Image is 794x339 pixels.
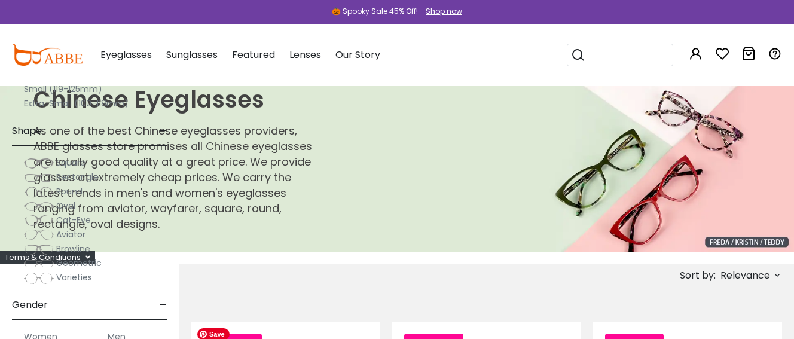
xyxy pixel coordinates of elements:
span: Sort by: [680,268,716,282]
span: - [160,291,167,319]
img: Oval.png [24,200,54,212]
span: Geometric [56,257,102,269]
span: - [160,117,167,145]
span: Featured [232,48,275,62]
span: Cat-Eye [56,214,91,226]
span: Square [56,157,85,169]
img: Square.png [24,157,54,169]
span: Gender [12,291,48,319]
div: 🎃 Spooky Sale 45% Off! [332,6,418,17]
img: Aviator.png [24,229,54,241]
img: Rectangle.png [24,172,54,184]
span: Shape [12,117,42,145]
span: Eyeglasses [100,48,152,62]
span: Rectangle [56,171,99,183]
img: abbeglasses.com [12,44,83,66]
span: Relevance [720,265,770,286]
label: Small (119-125mm) [24,82,102,96]
span: Sunglasses [166,48,218,62]
img: Varieties.png [24,272,54,285]
span: Browline [56,243,90,255]
a: Shop now [420,6,462,16]
span: Our Story [335,48,380,62]
span: Oval [56,200,75,212]
span: Varieties [56,271,92,283]
span: Round [56,185,83,197]
label: Extra-Small (100-118mm) [24,96,129,111]
span: Lenses [289,48,321,62]
span: Aviator [56,228,85,240]
img: Cat-Eye.png [24,215,54,227]
img: Geometric.png [24,258,54,270]
div: Shop now [426,6,462,17]
img: Browline.png [24,243,54,255]
img: Round.png [24,186,54,198]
